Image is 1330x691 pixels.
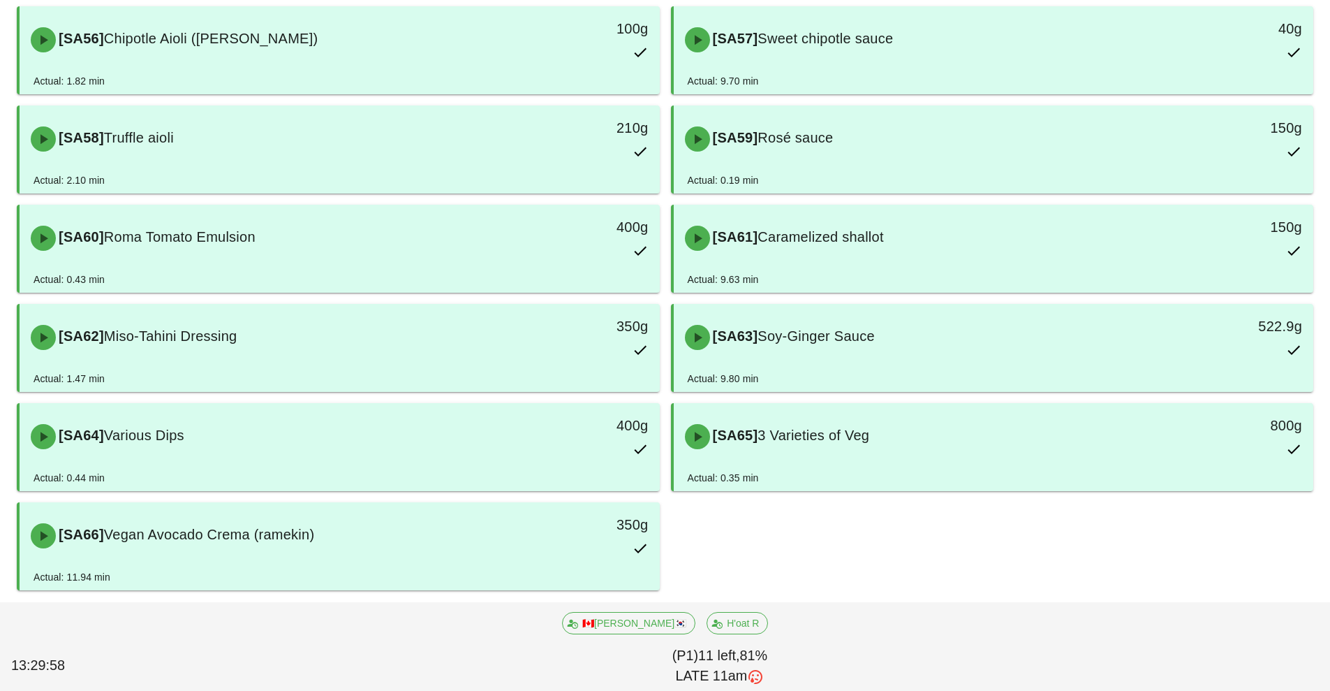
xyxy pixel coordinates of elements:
[758,130,833,145] span: Rosé sauce
[688,73,759,89] div: Actual: 9.70 min
[104,229,256,245] span: Roma Tomato Emulsion
[56,130,104,145] span: [SA58]
[1160,414,1302,437] div: 800g
[688,173,759,188] div: Actual: 0.19 min
[758,229,883,245] span: Caramelized shallot
[104,130,174,145] span: Truffle aioli
[688,371,759,386] div: Actual: 9.80 min
[758,31,893,46] span: Sweet chipotle sauce
[118,643,1322,690] div: (P1) 81%
[56,428,104,443] span: [SA64]
[571,613,686,634] span: 🇨🇦[PERSON_NAME]🇰🇷
[56,527,104,542] span: [SA66]
[56,328,104,344] span: [SA62]
[506,514,648,536] div: 350g
[688,272,759,287] div: Actual: 9.63 min
[506,117,648,139] div: 210g
[56,31,104,46] span: [SA56]
[1160,17,1302,40] div: 40g
[506,17,648,40] div: 100g
[506,414,648,437] div: 400g
[104,428,184,443] span: Various Dips
[758,428,869,443] span: 3 Varieties of Veg
[121,666,1319,687] div: LATE 11am
[710,130,758,145] span: [SA59]
[1160,117,1302,139] div: 150g
[104,527,314,542] span: Vegan Avocado Crema (ramekin)
[34,73,105,89] div: Actual: 1.82 min
[104,31,318,46] span: Chipotle Aioli ([PERSON_NAME])
[34,569,110,585] div: Actual: 11.94 min
[1160,216,1302,238] div: 150g
[688,470,759,486] div: Actual: 0.35 min
[506,315,648,337] div: 350g
[710,229,758,245] span: [SA61]
[34,470,105,486] div: Actual: 0.44 min
[104,328,237,344] span: Miso-Tahini Dressing
[710,428,758,443] span: [SA65]
[1160,315,1302,337] div: 522.9g
[34,272,105,287] div: Actual: 0.43 min
[34,371,105,386] div: Actual: 1.47 min
[56,229,104,245] span: [SA60]
[710,31,758,46] span: [SA57]
[8,653,118,679] div: 13:29:58
[698,648,739,663] span: 11 left,
[34,173,105,188] div: Actual: 2.10 min
[710,328,758,344] span: [SA63]
[716,613,759,634] span: H'oat R
[758,328,874,344] span: Soy-Ginger Sauce
[506,216,648,238] div: 400g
